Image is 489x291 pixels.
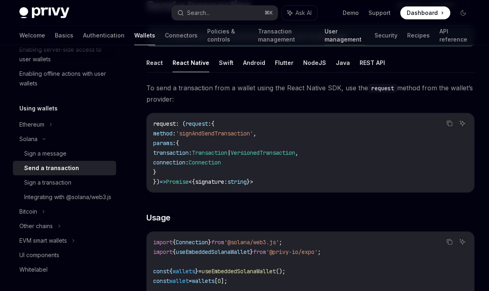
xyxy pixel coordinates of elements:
[185,120,208,127] span: request
[19,134,37,144] div: Solana
[407,26,430,45] a: Recipes
[400,6,450,19] a: Dashboard
[407,9,438,17] span: Dashboard
[189,149,192,156] span: :
[19,104,58,113] h5: Using wallets
[266,248,318,256] span: '@privy-io/expo'
[176,120,185,127] span: : (
[336,53,350,72] button: Java
[221,277,227,285] span: ];
[153,149,189,156] span: transaction
[219,53,233,72] button: Swift
[153,120,176,127] span: request
[282,6,317,20] button: Ask AI
[457,118,468,129] button: Ask AI
[134,26,155,45] a: Wallets
[24,149,67,158] div: Sign a message
[192,149,227,156] span: Transaction
[185,159,189,166] span: :
[253,130,256,137] span: ,
[153,178,160,185] span: })
[250,178,253,185] span: >
[214,277,218,285] span: [
[224,178,227,185] span: :
[211,120,214,127] span: {
[153,239,173,246] span: import
[169,268,173,275] span: {
[153,168,156,176] span: }
[444,118,455,129] button: Copy the contents from the code block
[24,178,71,187] div: Sign a transaction
[375,26,397,45] a: Security
[457,6,470,19] button: Toggle dark mode
[187,8,210,18] div: Search...
[318,248,321,256] span: ;
[303,53,326,72] button: NodeJS
[153,277,169,285] span: const
[279,239,282,246] span: ;
[176,239,208,246] span: Connection
[146,212,171,223] span: Usage
[439,26,470,45] a: API reference
[173,130,176,137] span: :
[24,163,79,173] div: Send a transaction
[146,82,474,105] span: To send a transaction from a wallet using the React Native SDK, use the method from the wallet’s ...
[207,26,248,45] a: Policies & controls
[153,248,173,256] span: import
[192,178,195,185] span: {
[192,277,214,285] span: wallets
[13,67,116,91] a: Enabling offline actions with user wallets
[444,237,455,247] button: Copy the contents from the code block
[218,277,221,285] span: 0
[198,268,202,275] span: =
[243,53,265,72] button: Android
[195,178,224,185] span: signature
[457,237,468,247] button: Ask AI
[19,207,37,216] div: Bitcoin
[13,262,116,277] a: Whitelabel
[189,159,221,166] span: Connection
[343,9,359,17] a: Demo
[195,268,198,275] span: }
[153,130,173,137] span: method
[176,248,250,256] span: useEmbeddedSolanaWallet
[202,268,276,275] span: useEmbeddedSolanaWallet
[211,239,224,246] span: from
[189,277,192,285] span: =
[231,149,295,156] span: VersionedTransaction
[19,236,67,245] div: EVM smart wallets
[189,178,192,185] span: <
[166,178,189,185] span: Promise
[13,190,116,204] a: Integrating with @solana/web3.js
[83,26,125,45] a: Authentication
[13,161,116,175] a: Send a transaction
[153,159,185,166] span: connection
[208,239,211,246] span: }
[24,192,111,202] div: Integrating with @solana/web3.js
[264,10,273,16] span: ⌘ K
[227,149,231,156] span: |
[276,268,285,275] span: ();
[227,178,247,185] span: string
[173,139,176,147] span: :
[173,53,209,72] button: React Native
[13,248,116,262] a: UI components
[55,26,73,45] a: Basics
[368,84,397,93] code: request
[19,221,53,231] div: Other chains
[275,53,293,72] button: Flutter
[146,53,163,72] button: React
[19,69,111,88] div: Enabling offline actions with user wallets
[360,53,385,72] button: REST API
[325,26,365,45] a: User management
[208,120,211,127] span: :
[295,9,312,17] span: Ask AI
[19,26,45,45] a: Welcome
[173,239,176,246] span: {
[250,248,253,256] span: }
[173,268,195,275] span: wallets
[253,248,266,256] span: from
[19,265,48,274] div: Whitelabel
[165,26,198,45] a: Connectors
[224,239,279,246] span: '@solana/web3.js'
